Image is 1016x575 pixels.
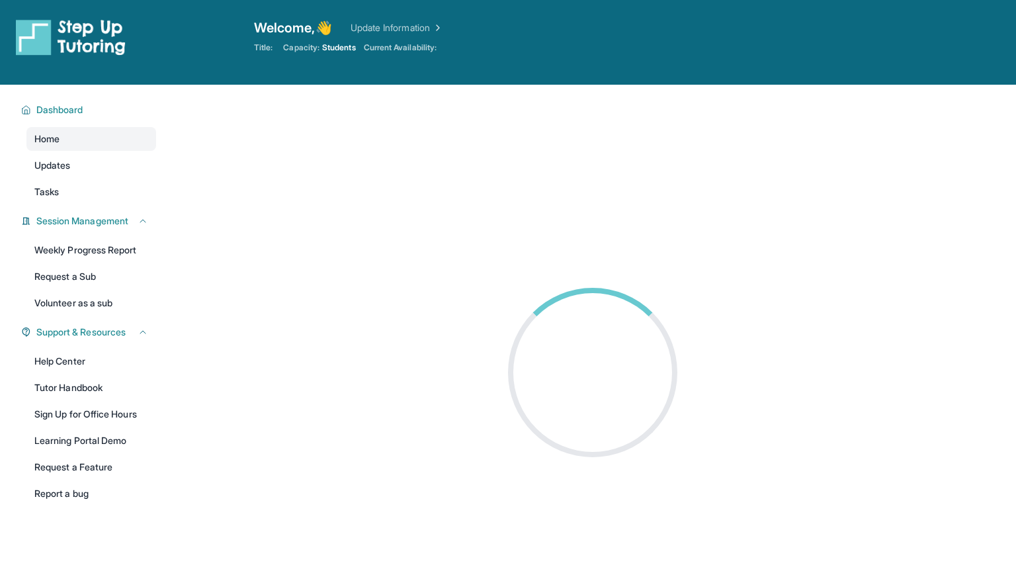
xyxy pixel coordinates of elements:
[31,214,148,228] button: Session Management
[26,154,156,177] a: Updates
[26,127,156,151] a: Home
[34,159,71,172] span: Updates
[16,19,126,56] img: logo
[283,42,319,53] span: Capacity:
[26,482,156,506] a: Report a bug
[31,326,148,339] button: Support & Resources
[364,42,437,53] span: Current Availability:
[31,103,148,116] button: Dashboard
[26,291,156,315] a: Volunteer as a sub
[26,349,156,373] a: Help Center
[26,180,156,204] a: Tasks
[322,42,356,53] span: Students
[26,455,156,479] a: Request a Feature
[26,402,156,426] a: Sign Up for Office Hours
[254,19,332,37] span: Welcome, 👋
[26,265,156,288] a: Request a Sub
[26,429,156,453] a: Learning Portal Demo
[254,42,273,53] span: Title:
[351,21,443,34] a: Update Information
[26,238,156,262] a: Weekly Progress Report
[36,103,83,116] span: Dashboard
[36,214,128,228] span: Session Management
[26,376,156,400] a: Tutor Handbook
[36,326,126,339] span: Support & Resources
[34,132,60,146] span: Home
[430,21,443,34] img: Chevron Right
[34,185,59,199] span: Tasks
